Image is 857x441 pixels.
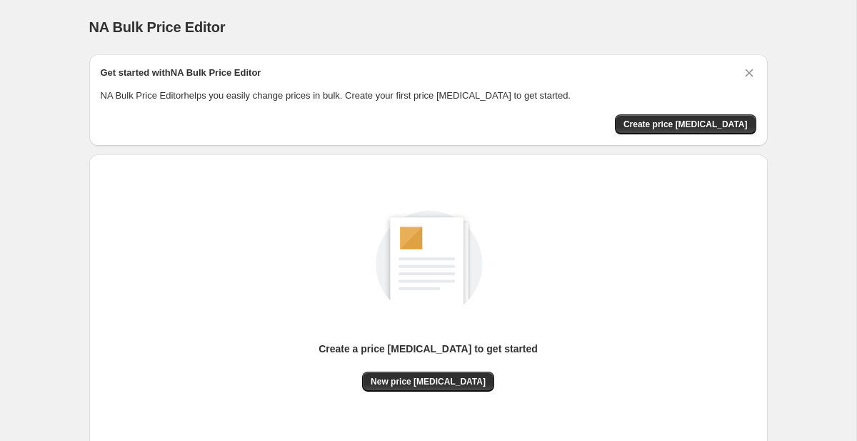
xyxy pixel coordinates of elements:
p: NA Bulk Price Editor helps you easily change prices in bulk. Create your first price [MEDICAL_DAT... [101,89,756,103]
button: Create price change job [615,114,756,134]
p: Create a price [MEDICAL_DATA] to get started [319,342,538,356]
button: New price [MEDICAL_DATA] [362,372,494,392]
span: New price [MEDICAL_DATA] [371,376,486,387]
h2: Get started with NA Bulk Price Editor [101,66,261,80]
span: Create price [MEDICAL_DATA] [623,119,748,130]
button: Dismiss card [742,66,756,80]
span: NA Bulk Price Editor [89,19,226,35]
